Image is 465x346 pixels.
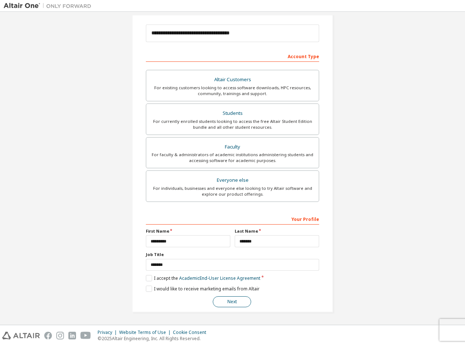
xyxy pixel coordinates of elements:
[151,75,314,85] div: Altair Customers
[179,275,260,281] a: Academic End-User License Agreement
[98,335,211,342] p: © 2025 Altair Engineering, Inc. All Rights Reserved.
[151,85,314,97] div: For existing customers looking to access software downloads, HPC resources, community, trainings ...
[173,330,211,335] div: Cookie Consent
[56,332,64,339] img: instagram.svg
[151,185,314,197] div: For individuals, businesses and everyone else looking to try Altair software and explore our prod...
[119,330,173,335] div: Website Terms of Use
[151,175,314,185] div: Everyone else
[146,228,230,234] label: First Name
[213,296,251,307] button: Next
[151,152,314,163] div: For faculty & administrators of academic institutions administering students and accessing softwa...
[2,332,40,339] img: altair_logo.svg
[235,228,319,234] label: Last Name
[146,213,319,225] div: Your Profile
[146,50,319,62] div: Account Type
[151,108,314,119] div: Students
[146,275,260,281] label: I accept the
[4,2,95,10] img: Altair One
[146,252,319,257] label: Job Title
[68,332,76,339] img: linkedin.svg
[151,142,314,152] div: Faculty
[98,330,119,335] div: Privacy
[146,286,260,292] label: I would like to receive marketing emails from Altair
[44,332,52,339] img: facebook.svg
[151,119,314,130] div: For currently enrolled students looking to access the free Altair Student Edition bundle and all ...
[80,332,91,339] img: youtube.svg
